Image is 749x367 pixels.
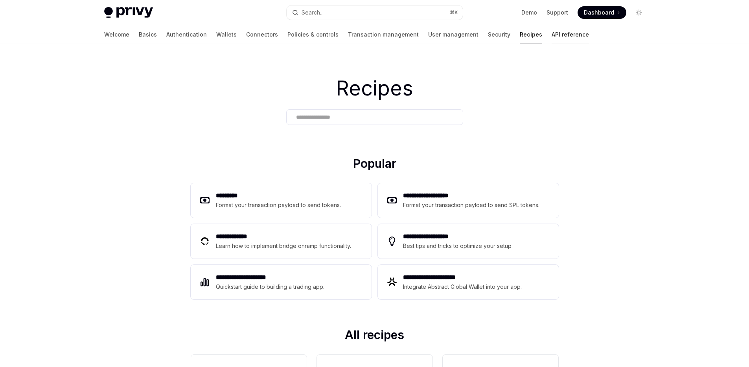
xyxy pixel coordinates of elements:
img: light logo [104,7,153,18]
a: Policies & controls [287,25,339,44]
a: Connectors [246,25,278,44]
div: Quickstart guide to building a trading app. [216,282,325,292]
a: **** ****Format your transaction payload to send tokens. [191,183,372,218]
a: Authentication [166,25,207,44]
a: Dashboard [578,6,626,19]
a: API reference [552,25,589,44]
h2: All recipes [191,328,559,345]
a: Support [547,9,568,17]
a: Security [488,25,510,44]
div: Format your transaction payload to send SPL tokens. [403,200,540,210]
div: Integrate Abstract Global Wallet into your app. [403,282,523,292]
a: Wallets [216,25,237,44]
a: Demo [521,9,537,17]
div: Format your transaction payload to send tokens. [216,200,341,210]
h2: Popular [191,156,559,174]
button: Open search [287,6,463,20]
button: Toggle dark mode [633,6,645,19]
a: Transaction management [348,25,419,44]
a: Recipes [520,25,542,44]
span: Dashboard [584,9,614,17]
a: Basics [139,25,157,44]
div: Search... [302,8,324,17]
div: Best tips and tricks to optimize your setup. [403,241,514,251]
span: ⌘ K [450,9,458,16]
a: Welcome [104,25,129,44]
a: User management [428,25,478,44]
div: Learn how to implement bridge onramp functionality. [216,241,353,251]
a: **** **** ***Learn how to implement bridge onramp functionality. [191,224,372,259]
